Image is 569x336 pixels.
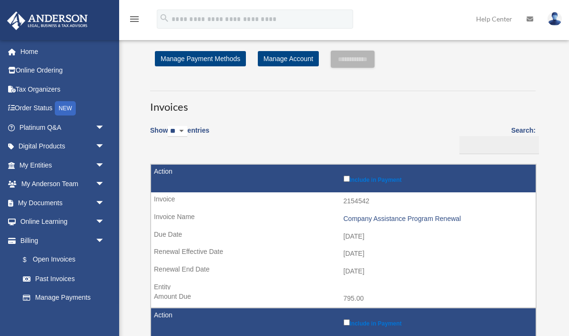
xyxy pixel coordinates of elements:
span: arrow_drop_down [95,212,114,232]
a: My Entitiesarrow_drop_down [7,156,119,175]
td: [DATE] [151,245,536,263]
a: Digital Productsarrow_drop_down [7,137,119,156]
span: $ [28,254,33,266]
td: 2154542 [151,192,536,210]
a: Manage Account [258,51,319,66]
select: Showentries [168,126,187,137]
td: [DATE] [151,228,536,246]
td: 795.00 [151,290,536,308]
a: Order StatusNEW [7,99,119,118]
a: $Open Invoices [13,250,110,270]
input: Include in Payment [344,319,350,325]
span: arrow_drop_down [95,118,114,137]
div: Company Assistance Program Renewal [344,215,531,223]
span: arrow_drop_down [95,137,114,157]
a: Online Ordering [7,61,119,80]
a: My Documentsarrow_drop_down [7,193,119,212]
a: Online Learningarrow_drop_down [7,212,119,231]
span: arrow_drop_down [95,231,114,251]
i: menu [129,13,140,25]
img: Anderson Advisors Platinum Portal [4,11,91,30]
div: NEW [55,101,76,115]
a: My Anderson Teamarrow_drop_down [7,175,119,194]
span: arrow_drop_down [95,156,114,175]
a: Past Invoices [13,269,114,288]
td: [DATE] [151,262,536,281]
span: arrow_drop_down [95,193,114,213]
a: Manage Payments [13,288,114,307]
label: Include in Payment [344,174,531,183]
a: Home [7,42,119,61]
label: Search: [456,125,536,154]
label: Show entries [150,125,209,147]
input: Include in Payment [344,176,350,182]
h3: Invoices [150,91,536,115]
a: Manage Payment Methods [155,51,246,66]
a: Billingarrow_drop_down [7,231,114,250]
input: Search: [459,136,539,154]
a: Tax Organizers [7,80,119,99]
i: search [159,13,170,23]
span: arrow_drop_down [95,175,114,194]
label: Include in Payment [344,317,531,327]
a: menu [129,17,140,25]
img: User Pic [548,12,562,26]
a: Platinum Q&Aarrow_drop_down [7,118,119,137]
